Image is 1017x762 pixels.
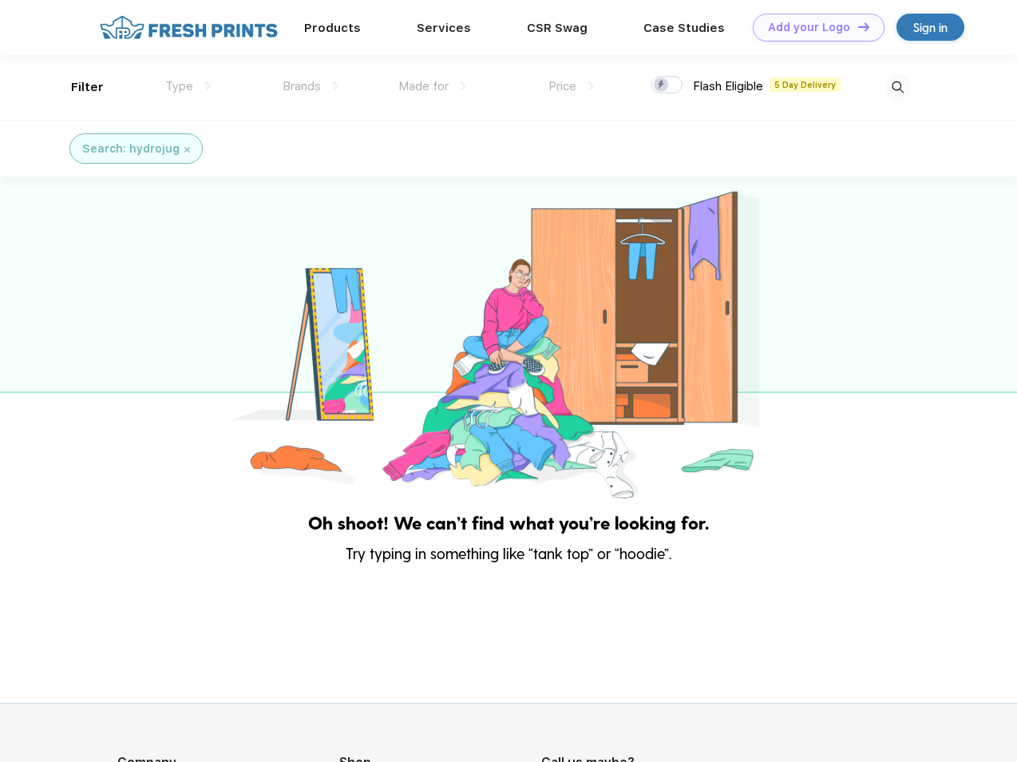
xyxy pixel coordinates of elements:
[82,141,180,157] div: Search: hydrojug
[770,77,841,92] span: 5 Day Delivery
[896,14,964,41] a: Sign in
[858,22,869,31] img: DT
[71,78,104,97] div: Filter
[588,81,594,91] img: dropdown.png
[205,81,211,91] img: dropdown.png
[283,79,321,93] span: Brands
[184,147,190,153] img: filter_cancel.svg
[398,79,449,93] span: Made for
[693,79,763,93] span: Flash Eligible
[768,21,850,34] div: Add your Logo
[461,81,466,91] img: dropdown.png
[884,74,911,101] img: desktop_search.svg
[548,79,576,93] span: Price
[913,18,948,37] div: Sign in
[304,21,361,35] a: Products
[95,14,283,42] img: fo%20logo%202.webp
[333,81,338,91] img: dropdown.png
[165,79,193,93] span: Type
